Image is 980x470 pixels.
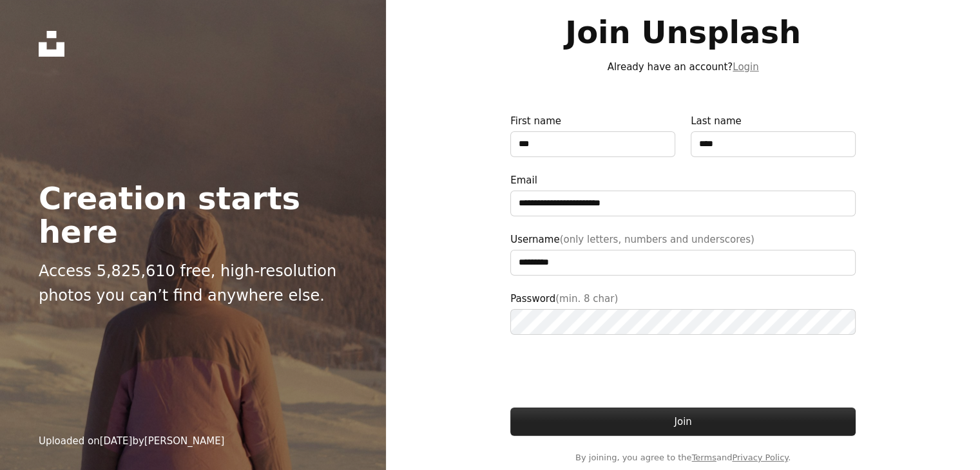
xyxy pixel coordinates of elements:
[560,234,754,245] span: (only letters, numbers and underscores)
[510,451,856,464] span: By joining, you agree to the and .
[39,433,225,449] div: Uploaded on by [PERSON_NAME]
[510,232,856,276] label: Username
[510,291,856,335] label: Password
[510,15,856,49] h1: Join Unsplash
[510,309,856,335] input: Password(min. 8 char)
[510,59,856,75] p: Already have an account?
[555,293,618,305] span: (min. 8 char)
[510,408,856,436] button: Join
[100,435,133,447] time: February 20, 2025 at 7:10:00 AM GMT+7
[691,131,856,157] input: Last name
[510,191,856,216] input: Email
[733,61,758,73] a: Login
[39,31,64,57] a: Home — Unsplash
[39,182,347,249] h2: Creation starts here
[510,113,675,157] label: First name
[691,113,856,157] label: Last name
[510,173,856,216] label: Email
[691,453,716,462] a: Terms
[732,453,788,462] a: Privacy Policy
[510,250,856,276] input: Username(only letters, numbers and underscores)
[510,131,675,157] input: First name
[39,259,347,308] p: Access 5,825,610 free, high-resolution photos you can’t find anywhere else.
